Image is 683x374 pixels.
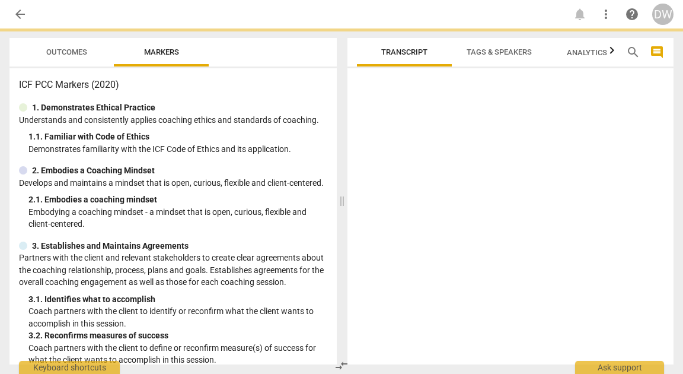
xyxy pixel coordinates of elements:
[19,78,327,92] h3: ICF PCC Markers (2020)
[32,102,155,114] p: 1. Demonstrates Ethical Practice
[647,43,666,62] button: Show/Hide comments
[28,206,327,230] p: Embodying a coaching mindset - a mindset that is open, curious, flexible and client-centered.
[46,47,87,56] span: Outcomes
[334,359,349,373] span: compare_arrows
[624,43,643,62] button: Search
[28,131,327,143] div: 1. 1. Familiar with Code of Ethics
[599,7,613,21] span: more_vert
[381,47,427,56] span: Transcript
[626,45,640,59] span: search
[32,164,155,177] p: 2. Embodies a Coaching Mindset
[19,252,327,289] p: Partners with the client and relevant stakeholders to create clear agreements about the coaching ...
[144,47,179,56] span: Markers
[13,7,27,21] span: arrow_back
[625,7,639,21] span: help
[467,47,532,56] span: Tags & Speakers
[28,143,327,156] p: Demonstrates familiarity with the ICF Code of Ethics and its application.
[652,4,674,25] button: DW
[28,305,327,329] p: Coach partners with the client to identify or reconfirm what the client wants to accomplish in th...
[650,45,664,59] span: comment
[32,240,189,252] p: 3. Establishes and Maintains Agreements
[19,361,120,374] div: Keyboard shortcuts
[575,361,664,374] div: Ask support
[19,114,327,126] p: Understands and consistently applies coaching ethics and standards of coaching.
[621,4,643,25] a: Help
[567,48,622,57] span: Analytics
[28,329,327,342] div: 3. 2. Reconfirms measures of success
[28,293,327,306] div: 3. 1. Identifies what to accomplish
[28,194,327,206] div: 2. 1. Embodies a coaching mindset
[19,177,327,189] p: Develops and maintains a mindset that is open, curious, flexible and client-centered.
[28,342,327,366] p: Coach partners with the client to define or reconfirm measure(s) of success for what the client w...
